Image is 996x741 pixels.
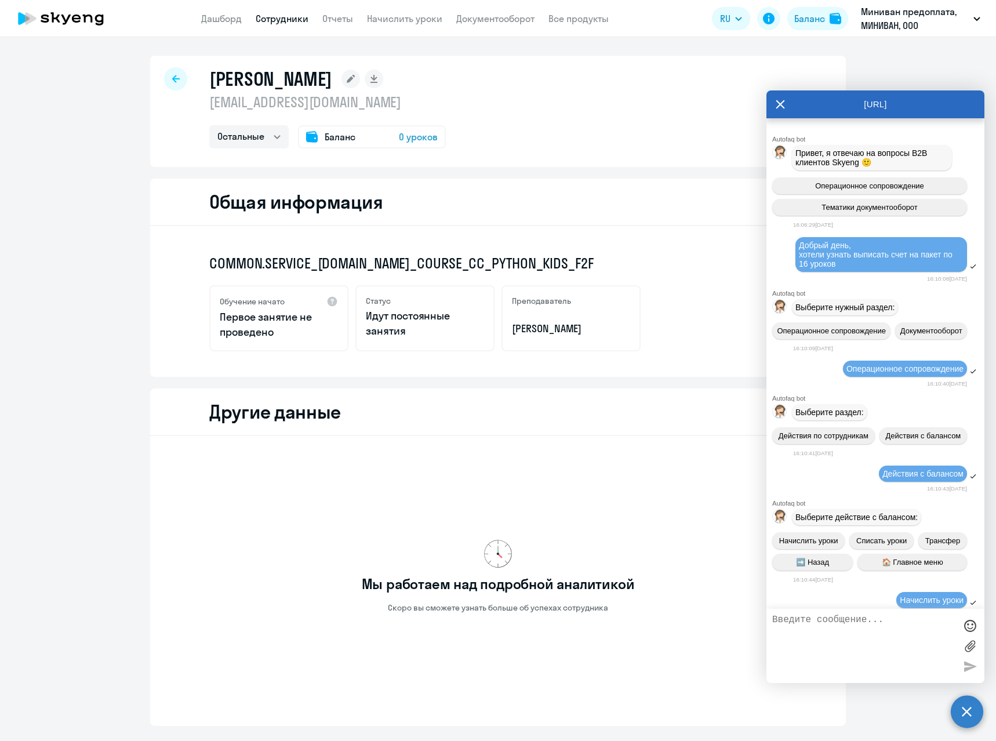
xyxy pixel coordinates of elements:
[861,5,969,32] p: Миниван предоплата, МИНИВАН, ООО
[366,308,484,339] p: Идут постоянные занятия
[256,13,308,24] a: Сотрудники
[362,575,635,593] h2: Мы работаем над подробной аналитикой
[366,296,391,306] h5: Статус
[772,290,984,297] div: Autofaq bot
[815,181,924,190] span: Операционное сопровождение
[322,13,353,24] a: Отчеты
[772,322,890,339] button: Операционное сопровождение
[772,395,984,402] div: Autofaq bot
[927,485,967,492] time: 16:10:43[DATE]
[793,576,833,583] time: 16:10:44[DATE]
[772,177,967,194] button: Операционное сопровождение
[821,203,918,212] span: Тематики документооборот
[772,554,853,571] button: ➡️ Назад
[773,300,787,317] img: bot avatar
[772,199,967,216] button: Тематики документооборот
[795,148,929,167] span: Привет, я отвечаю на вопросы B2B клиентов Skyeng 🙂
[787,7,848,30] button: Балансbalance
[388,602,608,613] p: Скоро вы сможете узнать больше об успехах сотрудника
[879,427,967,444] button: Действия с балансом
[456,13,535,24] a: Документооборот
[712,7,750,30] button: RU
[927,275,967,282] time: 16:10:08[DATE]
[793,221,833,228] time: 16:06:29[DATE]
[925,536,961,545] span: Трансфер
[773,510,787,526] img: bot avatar
[773,405,787,422] img: bot avatar
[794,12,825,26] div: Баланс
[857,554,967,571] button: 🏠 Главное меню
[799,241,955,268] span: Добрый день, хотели узнать выписать счет на пакет по 16 уроков
[793,345,833,351] time: 16:10:09[DATE]
[882,469,964,478] span: Действия с балансом
[773,146,787,162] img: bot avatar
[795,303,895,312] span: Выберите нужный раздел:
[325,130,355,144] span: Баланс
[849,532,914,549] button: Списать уроки
[201,13,242,24] a: Дашборд
[720,12,730,26] span: RU
[796,558,829,566] span: ➡️ Назад
[772,427,875,444] button: Действия по сотрудникам
[795,513,918,522] span: Выберите действие с балансом:
[855,5,986,32] button: Миниван предоплата, МИНИВАН, ООО
[795,408,864,417] span: Выберите раздел:
[209,190,383,213] h2: Общая информация
[830,13,841,24] img: balance
[961,637,979,655] label: Лимит 10 файлов
[885,431,961,440] span: Действия с балансом
[512,296,571,306] h5: Преподаватель
[512,321,630,336] p: [PERSON_NAME]
[779,431,868,440] span: Действия по сотрудникам
[548,13,609,24] a: Все продукты
[918,532,967,549] button: Трансфер
[367,13,442,24] a: Начислить уроки
[856,536,907,545] span: Списать уроки
[895,322,967,339] button: Документооборот
[220,296,285,307] h5: Обучение начато
[209,254,594,273] span: COMMON.SERVICE_[DOMAIN_NAME]_COURSE_CC_PYTHON_KIDS_F2F
[927,380,967,387] time: 16:10:40[DATE]
[900,595,964,605] span: Начислить уроки
[882,558,943,566] span: 🏠 Главное меню
[209,93,446,111] p: [EMAIL_ADDRESS][DOMAIN_NAME]
[399,130,438,144] span: 0 уроков
[772,500,984,507] div: Autofaq bot
[846,364,964,373] span: Операционное сопровождение
[793,450,833,456] time: 16:10:41[DATE]
[209,400,341,423] h2: Другие данные
[220,310,338,340] p: Первое занятие не проведено
[772,136,984,143] div: Autofaq bot
[772,532,845,549] button: Начислить уроки
[779,536,838,545] span: Начислить уроки
[209,67,332,90] h1: [PERSON_NAME]
[484,540,512,568] img: clock
[900,326,962,335] span: Документооборот
[777,326,886,335] span: Операционное сопровождение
